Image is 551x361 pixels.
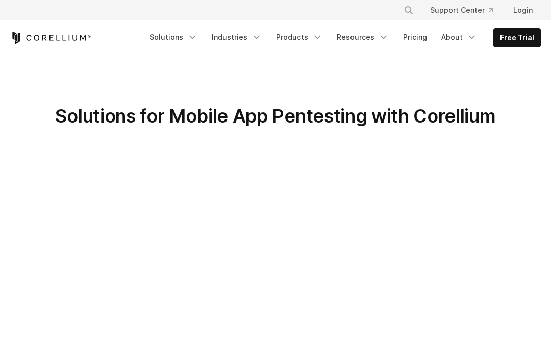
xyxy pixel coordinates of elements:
[206,28,268,46] a: Industries
[143,28,541,47] div: Navigation Menu
[494,29,540,47] a: Free Trial
[331,28,395,46] a: Resources
[399,1,418,19] button: Search
[422,1,501,19] a: Support Center
[270,28,329,46] a: Products
[10,32,91,44] a: Corellium Home
[435,28,483,46] a: About
[55,105,495,127] span: Solutions for Mobile App Pentesting with Corellium
[397,28,433,46] a: Pricing
[391,1,541,19] div: Navigation Menu
[505,1,541,19] a: Login
[143,28,204,46] a: Solutions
